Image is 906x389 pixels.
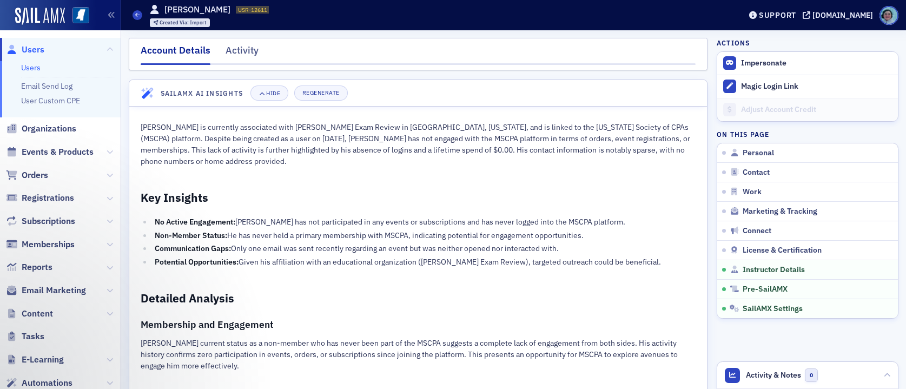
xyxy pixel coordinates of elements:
[6,354,64,366] a: E-Learning
[161,88,243,98] h4: SailAMX AI Insights
[141,338,696,372] p: [PERSON_NAME] current status as a non-member who has never been part of the MSCPA suggests a comp...
[879,6,898,25] span: Profile
[6,331,44,342] a: Tasks
[6,261,52,273] a: Reports
[21,96,80,106] a: User Custom CPE
[141,291,696,306] h2: Detailed Analysis
[141,317,696,332] h3: Membership and Engagement
[6,239,75,250] a: Memberships
[72,7,89,24] img: SailAMX
[743,304,803,314] span: SailAMX Settings
[743,148,774,158] span: Personal
[6,308,53,320] a: Content
[238,6,267,14] span: USR-12611
[805,368,818,382] span: 0
[746,370,801,381] span: Activity & Notes
[155,217,235,227] strong: No Active Engagement:
[160,19,190,26] span: Created Via :
[717,75,898,98] button: Magic Login Link
[141,43,210,65] div: Account Details
[22,146,94,158] span: Events & Products
[743,285,788,294] span: Pre-SailAMX
[743,207,817,216] span: Marketing & Tracking
[226,43,259,63] div: Activity
[15,8,65,25] img: SailAMX
[152,256,696,268] li: Given his affiliation with an educational organization ([PERSON_NAME] Exam Review), targeted outr...
[743,246,822,255] span: License & Certification
[741,82,892,91] div: Magic Login Link
[21,81,72,91] a: Email Send Log
[152,216,696,228] li: [PERSON_NAME] has not participated in any events or subscriptions and has never logged into the M...
[717,98,898,121] a: Adjust Account Credit
[6,192,74,204] a: Registrations
[6,215,75,227] a: Subscriptions
[22,123,76,135] span: Organizations
[717,38,750,48] h4: Actions
[22,239,75,250] span: Memberships
[65,7,89,25] a: View Homepage
[150,18,210,27] div: Created Via: Import
[6,377,72,389] a: Automations
[164,4,230,16] h1: [PERSON_NAME]
[22,192,74,204] span: Registrations
[22,169,48,181] span: Orders
[152,243,696,254] li: Only one email was sent recently regarding an event but was neither opened nor interacted with.
[743,168,770,177] span: Contact
[141,122,696,167] p: [PERSON_NAME] is currently associated with [PERSON_NAME] Exam Review in [GEOGRAPHIC_DATA], [US_ST...
[743,187,762,197] span: Work
[21,63,41,72] a: Users
[6,44,44,56] a: Users
[22,261,52,273] span: Reports
[250,85,288,101] button: Hide
[22,285,86,296] span: Email Marketing
[743,226,771,236] span: Connect
[6,285,86,296] a: Email Marketing
[803,11,877,19] button: [DOMAIN_NAME]
[812,10,873,20] div: [DOMAIN_NAME]
[294,85,348,101] button: Regenerate
[155,243,231,253] strong: Communication Gaps:
[741,105,892,115] div: Adjust Account Credit
[266,90,280,96] div: Hide
[759,10,796,20] div: Support
[160,20,206,26] div: Import
[6,146,94,158] a: Events & Products
[155,230,227,240] strong: Non-Member Status:
[141,190,696,205] h2: Key Insights
[6,169,48,181] a: Orders
[741,58,786,68] button: Impersonate
[22,44,44,56] span: Users
[152,230,696,241] li: He has never held a primary membership with MSCPA, indicating potential for engagement opportunit...
[743,265,805,275] span: Instructor Details
[155,257,239,267] strong: Potential Opportunities:
[717,129,898,139] h4: On this page
[22,215,75,227] span: Subscriptions
[8,308,224,384] iframe: Intercom notifications message
[6,123,76,135] a: Organizations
